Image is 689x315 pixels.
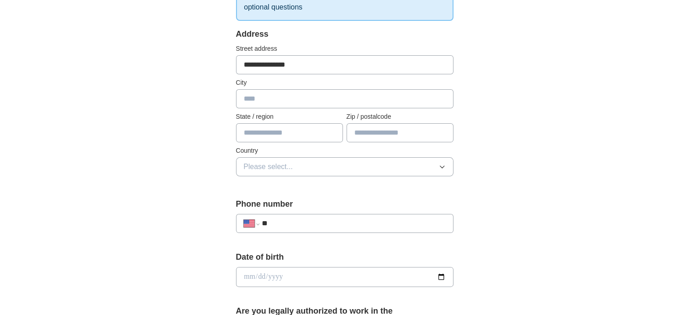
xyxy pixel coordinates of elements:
[236,157,453,176] button: Please select...
[244,161,293,172] span: Please select...
[347,112,453,121] label: Zip / postalcode
[236,112,343,121] label: State / region
[236,251,453,263] label: Date of birth
[236,44,453,53] label: Street address
[236,146,453,155] label: Country
[236,28,453,40] div: Address
[236,198,453,210] label: Phone number
[236,78,453,87] label: City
